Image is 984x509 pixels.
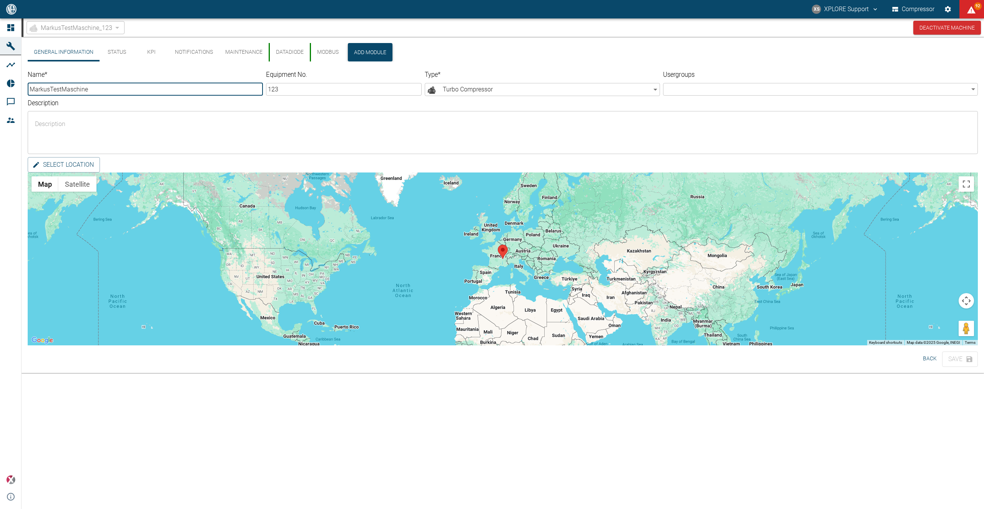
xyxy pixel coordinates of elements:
[100,43,134,61] button: Status
[663,70,899,80] label: Usergroups
[974,2,982,10] span: 92
[811,2,880,16] button: compressors@neaxplore.com
[913,21,981,35] button: Deactivate Machine
[169,43,219,61] button: Notifications
[941,2,955,16] button: Settings
[28,83,263,96] input: Name
[812,5,821,14] div: XS
[28,157,100,172] button: Select location
[891,2,936,16] button: Compressor
[266,70,383,80] label: Equipment No.
[6,475,15,484] img: Xplore Logo
[41,23,112,32] span: MarkusTestMaschine_123
[348,43,392,61] button: Add Module
[28,70,204,80] label: Name *
[28,23,112,32] a: MarkusTestMaschine_123
[427,85,651,94] span: Turbo Compressor
[269,43,310,61] button: DataDiode
[5,4,17,14] img: logo
[219,43,269,61] button: Maintenance
[28,43,100,61] button: General Information
[266,83,422,96] input: Equipment No.
[310,43,345,61] button: Modbus
[134,43,169,61] button: KPI
[28,98,740,108] label: Description
[918,351,942,366] button: Back
[425,70,601,80] label: Type *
